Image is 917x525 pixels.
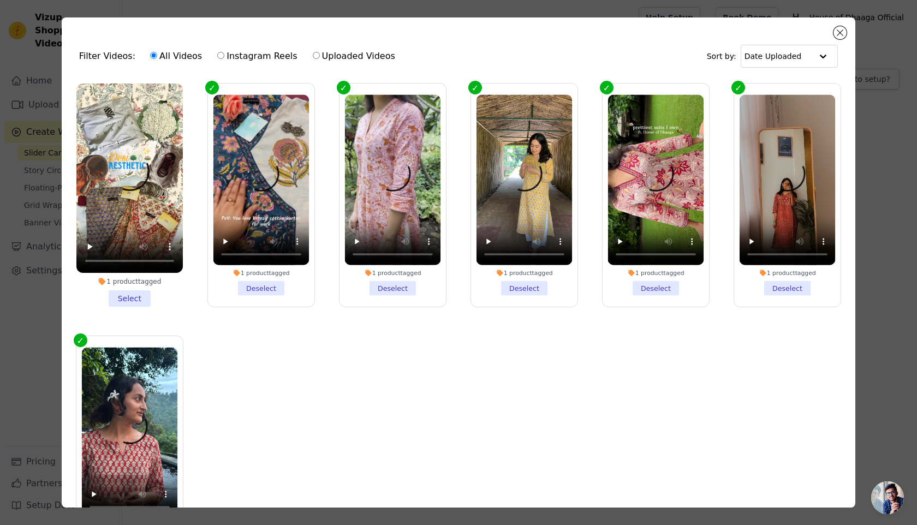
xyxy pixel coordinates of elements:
button: Close modal [833,26,847,39]
div: 1 product tagged [345,269,441,277]
div: Filter Videos: [79,44,401,69]
div: 1 product tagged [740,269,836,277]
div: 1 product tagged [213,269,309,277]
div: Sort by: [707,45,838,68]
div: 1 product tagged [76,277,183,286]
div: 1 product tagged [477,269,573,277]
label: Uploaded Videos [312,49,396,63]
label: Instagram Reels [217,49,297,63]
label: All Videos [150,49,203,63]
a: Open chat [871,481,904,514]
div: 1 product tagged [608,269,704,277]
